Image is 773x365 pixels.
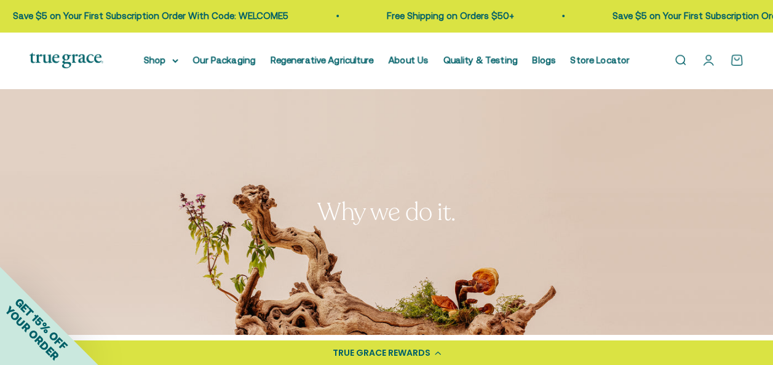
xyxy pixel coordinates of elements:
[12,295,69,352] span: GET 15% OFF
[144,53,178,68] summary: Shop
[317,195,456,229] split-lines: Why we do it.
[571,55,630,65] a: Store Locator
[271,55,374,65] a: Regenerative Agriculture
[193,55,256,65] a: Our Packaging
[386,10,513,21] a: Free Shipping on Orders $50+
[12,9,287,23] p: Save $5 on Your First Subscription Order With Code: WELCOME5
[333,347,430,359] div: TRUE GRACE REWARDS
[389,55,429,65] a: About Us
[443,55,518,65] a: Quality & Testing
[2,304,61,363] span: YOUR ORDER
[533,55,556,65] a: Blogs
